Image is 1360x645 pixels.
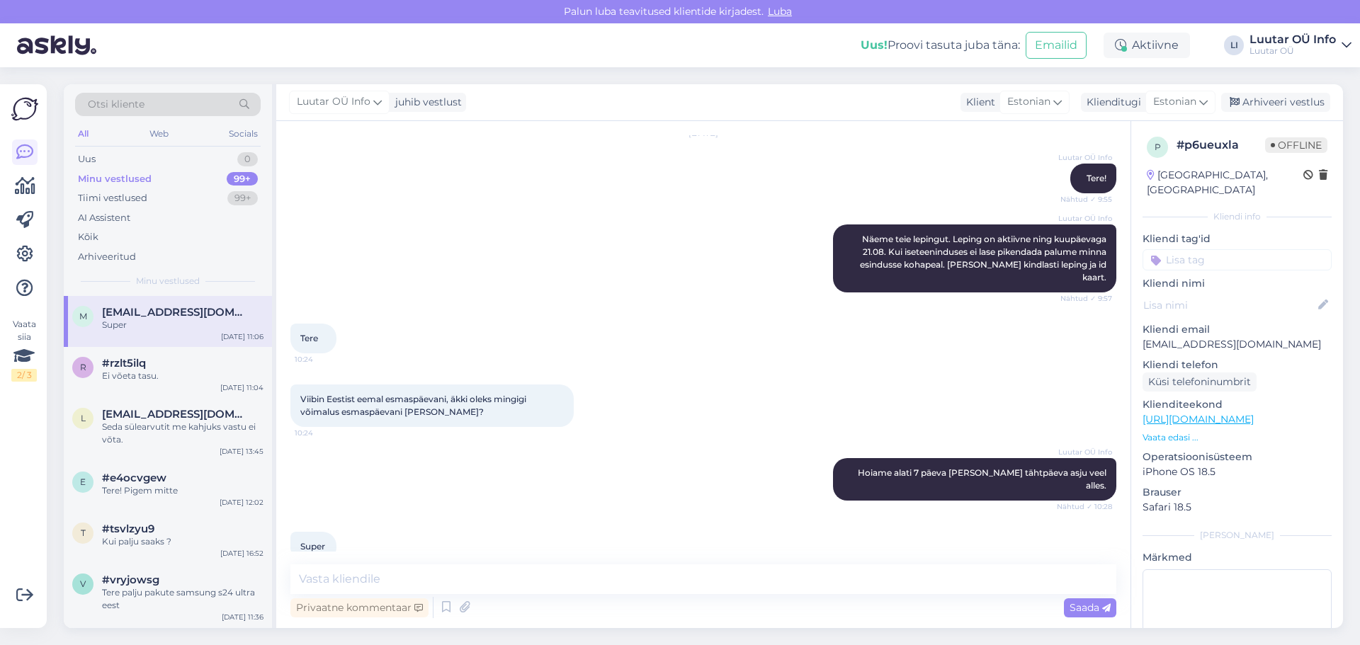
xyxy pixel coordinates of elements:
[1143,413,1254,426] a: [URL][DOMAIN_NAME]
[1143,322,1332,337] p: Kliendi email
[80,362,86,372] span: r
[102,586,263,612] div: Tere palju pakute samsung s24 ultra eest
[102,370,263,382] div: Ei võeta tasu.
[102,408,249,421] span: lahtristo@gmail.com
[300,333,318,343] span: Tere
[1143,276,1332,291] p: Kliendi nimi
[1081,95,1141,110] div: Klienditugi
[1143,450,1332,464] p: Operatsioonisüsteem
[102,472,166,484] span: #e4ocvgew
[1221,93,1330,112] div: Arhiveeri vestlus
[1224,35,1244,55] div: LI
[78,191,147,205] div: Tiimi vestlused
[102,573,159,586] span: #vryjowsg
[1143,485,1332,500] p: Brauser
[102,535,263,548] div: Kui palju saaks ?
[764,5,796,18] span: Luba
[1147,168,1303,198] div: [GEOGRAPHIC_DATA], [GEOGRAPHIC_DATA]
[1143,372,1257,392] div: Küsi telefoninumbrit
[147,125,171,143] div: Web
[290,598,429,617] div: Privaatne kommentaar
[102,421,263,446] div: Seda sülearvutit me kahjuks vastu ei võta.
[1143,337,1332,352] p: [EMAIL_ADDRESS][DOMAIN_NAME]
[1143,358,1332,372] p: Kliendi telefon
[1057,501,1112,512] span: Nähtud ✓ 10:28
[1058,447,1112,457] span: Luutar OÜ Info
[1058,152,1112,163] span: Luutar OÜ Info
[80,476,86,487] span: e
[220,446,263,457] div: [DATE] 13:45
[102,319,263,331] div: Super
[222,612,263,622] div: [DATE] 11:36
[11,369,37,382] div: 2 / 3
[102,523,154,535] span: #tsvlzyu9
[861,38,888,52] b: Uus!
[300,541,325,552] span: Super
[221,331,263,342] div: [DATE] 11:06
[960,95,995,110] div: Klient
[88,97,144,112] span: Otsi kliente
[102,306,249,319] span: martensirelin@gmail.com
[78,211,130,225] div: AI Assistent
[1007,94,1050,110] span: Estonian
[1087,173,1106,183] span: Tere!
[297,94,370,110] span: Luutar OÜ Info
[78,250,136,264] div: Arhiveeritud
[1249,45,1336,57] div: Luutar OÜ
[300,394,528,417] span: Viibin Eestist eemal esmaspäevani, äkki oleks mingigi võimalus esmaspäevani [PERSON_NAME]?
[1155,142,1161,152] span: p
[227,172,258,186] div: 99+
[136,275,200,287] span: Minu vestlused
[1058,213,1112,224] span: Luutar OÜ Info
[1143,249,1332,270] input: Lisa tag
[295,428,348,438] span: 10:24
[79,311,87,321] span: m
[1070,601,1111,614] span: Saada
[1265,137,1327,153] span: Offline
[295,354,348,365] span: 10:24
[1177,137,1265,154] div: # p6ueuxla
[1153,94,1196,110] span: Estonian
[1143,397,1332,412] p: Klienditeekond
[1104,33,1190,58] div: Aktiivne
[1249,34,1336,45] div: Luutar OÜ Info
[80,578,86,589] span: v
[1143,500,1332,515] p: Safari 18.5
[861,37,1020,54] div: Proovi tasuta juba täna:
[1143,529,1332,542] div: [PERSON_NAME]
[1143,297,1315,313] input: Lisa nimi
[1059,194,1112,205] span: Nähtud ✓ 9:55
[78,152,96,166] div: Uus
[1143,431,1332,444] p: Vaata edasi ...
[858,467,1109,491] span: Hoiame alati 7 päeva [PERSON_NAME] tähtpäeva asju veel alles.
[1143,210,1332,223] div: Kliendi info
[81,527,86,538] span: t
[237,152,258,166] div: 0
[390,95,462,110] div: juhib vestlust
[1143,550,1332,565] p: Märkmed
[78,172,152,186] div: Minu vestlused
[81,413,86,423] span: l
[1143,232,1332,246] p: Kliendi tag'id
[220,548,263,559] div: [DATE] 16:52
[78,230,98,244] div: Kõik
[1249,34,1351,57] a: Luutar OÜ InfoLuutar OÜ
[11,96,38,122] img: Askly Logo
[1143,464,1332,479] p: iPhone OS 18.5
[860,234,1109,282] span: Näeme teie lepingut. Leping on aktiivne ning kuupäevaga 21.08. Kui iseteeninduses ei lase pikenda...
[11,318,37,382] div: Vaata siia
[226,125,261,143] div: Socials
[75,125,91,143] div: All
[227,191,258,205] div: 99+
[1059,293,1112,304] span: Nähtud ✓ 9:57
[102,484,263,497] div: Tere! Pigem mitte
[220,497,263,508] div: [DATE] 12:02
[1026,32,1087,59] button: Emailid
[220,382,263,393] div: [DATE] 11:04
[102,357,146,370] span: #rzlt5ilq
